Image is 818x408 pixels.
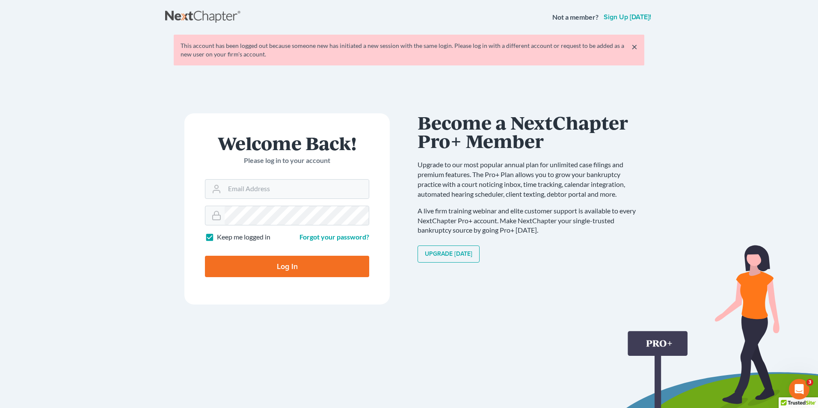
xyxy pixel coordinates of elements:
[225,180,369,198] input: Email Address
[631,41,637,52] a: ×
[181,41,637,59] div: This account has been logged out because someone new has initiated a new session with the same lo...
[418,160,644,199] p: Upgrade to our most popular annual plan for unlimited case filings and premium features. The Pro+...
[418,245,480,263] a: Upgrade [DATE]
[418,113,644,150] h1: Become a NextChapter Pro+ Member
[205,156,369,166] p: Please log in to your account
[217,232,270,242] label: Keep me logged in
[205,134,369,152] h1: Welcome Back!
[789,379,809,399] iframe: Intercom live chat
[418,206,644,236] p: A live firm training webinar and elite customer support is available to every NextChapter Pro+ ac...
[806,379,813,386] span: 3
[205,256,369,277] input: Log In
[552,12,599,22] strong: Not a member?
[602,14,653,21] a: Sign up [DATE]!
[299,233,369,241] a: Forgot your password?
